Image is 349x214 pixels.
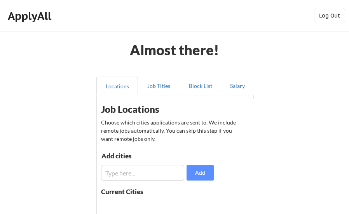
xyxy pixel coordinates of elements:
button: Locations [96,77,138,95]
div: Choose which cities applications are sent to. We include remote jobs automatically. You can skip ... [101,118,245,143]
button: Log Out [314,8,345,23]
button: Block List [180,77,221,95]
button: Salary [221,77,254,95]
div: Add cities [101,153,182,159]
div: Current Cities [101,188,148,195]
input: Type here... [101,165,184,181]
button: Job Titles [138,77,180,95]
button: Add [187,165,214,181]
div: ApplyAll [8,9,54,23]
div: Job Locations [101,105,198,114]
div: Almost there! [120,43,229,57]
